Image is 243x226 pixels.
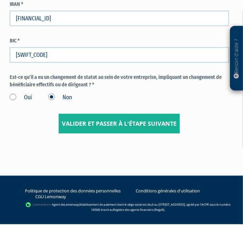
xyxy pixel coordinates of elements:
label: Non [48,93,72,102]
a: Conditions générales d'utilisation [136,188,200,194]
input: Valider et passer à l'étape suivante [59,114,180,134]
a: Lemonway [64,202,79,207]
p: Besoin d'aide ? [233,29,240,88]
label: Est-ce qu’il a eu un changement de statut au sein de votre entreprise, impliquant un changement d... [10,74,229,89]
img: logo-lemonway.png [26,202,51,208]
div: - Agent de (établissement de paiement dont le siège social est situé au [STREET_ADDRESS], agréé p... [12,202,231,212]
a: Registre des agents financiers (Regafi) [113,208,164,212]
label: IBAN * [10,1,229,8]
label: Oui [10,93,32,102]
a: Politique de protection des données personnelles [25,188,121,194]
label: BIC * [10,37,229,45]
a: CGU Lemonway [36,194,66,200]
